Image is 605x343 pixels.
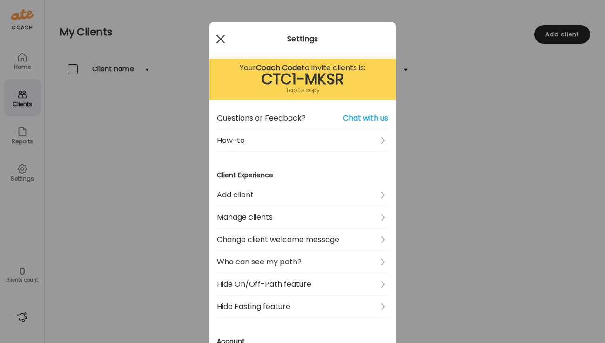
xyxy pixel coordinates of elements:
[217,85,388,96] div: Tap to copy
[217,229,388,251] a: Change client welcome message
[217,129,388,152] a: How-to
[217,62,388,74] div: Your to invite clients is:
[217,273,388,296] a: Hide On/Off-Path feature
[217,74,388,85] div: CTC1-MKSR
[256,62,302,73] b: Coach Code
[217,107,388,129] a: Questions or Feedback?Chat with us
[217,184,388,206] a: Add client
[217,206,388,229] a: Manage clients
[217,296,388,318] a: Hide Fasting feature
[209,34,396,45] div: Settings
[343,113,388,124] span: Chat with us
[217,251,388,273] a: Who can see my path?
[217,170,388,180] h3: Client Experience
